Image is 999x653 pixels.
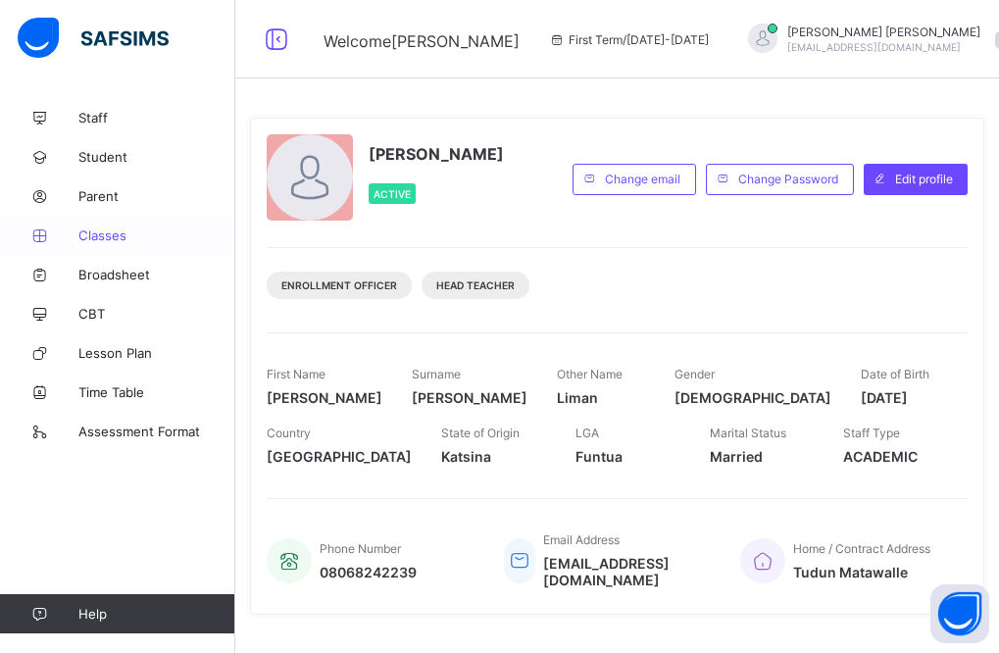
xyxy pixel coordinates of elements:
span: [GEOGRAPHIC_DATA] [267,448,412,465]
span: LGA [575,426,599,440]
span: [DATE] [861,389,949,406]
span: Surname [412,367,461,381]
span: First Name [267,367,325,381]
span: Funtua [575,448,680,465]
span: Student [78,149,235,165]
span: Married [710,448,815,465]
span: ACADEMIC [843,448,948,465]
span: [EMAIL_ADDRESS][DOMAIN_NAME] [787,41,961,53]
span: Date of Birth [861,367,929,381]
span: Classes [78,227,235,243]
span: Broadsheet [78,267,235,282]
button: Open asap [930,584,989,643]
span: Other Name [557,367,623,381]
span: Head Teacher [436,279,515,291]
span: Staff [78,110,235,126]
span: Help [78,606,234,622]
span: Change Password [738,172,838,186]
span: State of Origin [441,426,520,440]
span: session/term information [549,32,709,47]
span: [PERSON_NAME] [267,389,382,406]
span: [PERSON_NAME] [412,389,527,406]
span: [EMAIL_ADDRESS][DOMAIN_NAME] [543,555,712,588]
span: Lesson Plan [78,345,235,361]
span: Country [267,426,311,440]
span: Active [374,188,411,200]
span: Enrollment Officer [281,279,397,291]
span: Phone Number [320,541,401,556]
span: [DEMOGRAPHIC_DATA] [674,389,831,406]
span: Time Table [78,384,235,400]
span: Liman [557,389,645,406]
span: [PERSON_NAME] [PERSON_NAME] [787,25,980,39]
img: safsims [18,18,169,59]
span: Marital Status [710,426,786,440]
span: Parent [78,188,235,204]
span: Katsina [441,448,546,465]
span: Staff Type [843,426,900,440]
span: Gender [674,367,715,381]
span: Welcome [PERSON_NAME] [324,31,520,51]
span: Tudun Matawalle [793,564,930,580]
span: Edit profile [895,172,953,186]
span: Email Address [543,532,620,547]
span: Change email [605,172,680,186]
span: CBT [78,306,235,322]
span: [PERSON_NAME] [369,144,504,164]
span: 08068242239 [320,564,417,580]
span: Home / Contract Address [793,541,930,556]
span: Assessment Format [78,424,235,439]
